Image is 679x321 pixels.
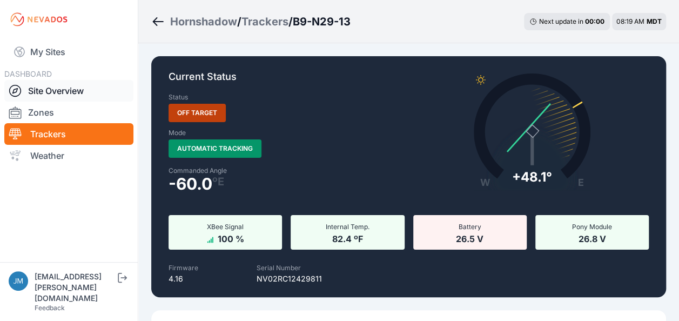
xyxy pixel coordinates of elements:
[4,145,133,166] a: Weather
[169,93,188,102] label: Status
[169,129,186,137] label: Mode
[572,223,612,231] span: Pony Module
[4,123,133,145] a: Trackers
[151,8,351,36] nav: Breadcrumb
[35,271,116,304] div: [EMAIL_ADDRESS][PERSON_NAME][DOMAIN_NAME]
[169,104,226,122] span: Off Target
[9,271,28,291] img: jmjones@sundt.com
[332,231,363,244] span: 82.4 ºF
[257,264,301,272] label: Serial Number
[647,17,662,25] span: MDT
[218,231,244,244] span: 100 %
[207,223,244,231] span: XBee Signal
[616,17,644,25] span: 08:19 AM
[170,14,237,29] a: Hornshadow
[4,39,133,65] a: My Sites
[212,177,224,186] span: º E
[4,69,52,78] span: DASHBOARD
[288,14,293,29] span: /
[169,273,198,284] p: 4.16
[169,264,198,272] label: Firmware
[169,166,402,175] label: Commanded Angle
[169,69,649,93] p: Current Status
[456,231,483,244] span: 26.5 V
[539,17,583,25] span: Next update in
[4,80,133,102] a: Site Overview
[578,231,606,244] span: 26.8 V
[257,273,322,284] p: NV02RC12429811
[585,17,604,26] div: 00 : 00
[169,177,212,190] span: -60.0
[237,14,241,29] span: /
[293,14,351,29] h3: B9-N29-13
[4,102,133,123] a: Zones
[9,11,69,28] img: Nevados
[459,223,481,231] span: Battery
[35,304,65,312] a: Feedback
[512,169,552,186] div: + 48.1°
[169,139,261,158] span: Automatic Tracking
[241,14,288,29] a: Trackers
[326,223,369,231] span: Internal Temp.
